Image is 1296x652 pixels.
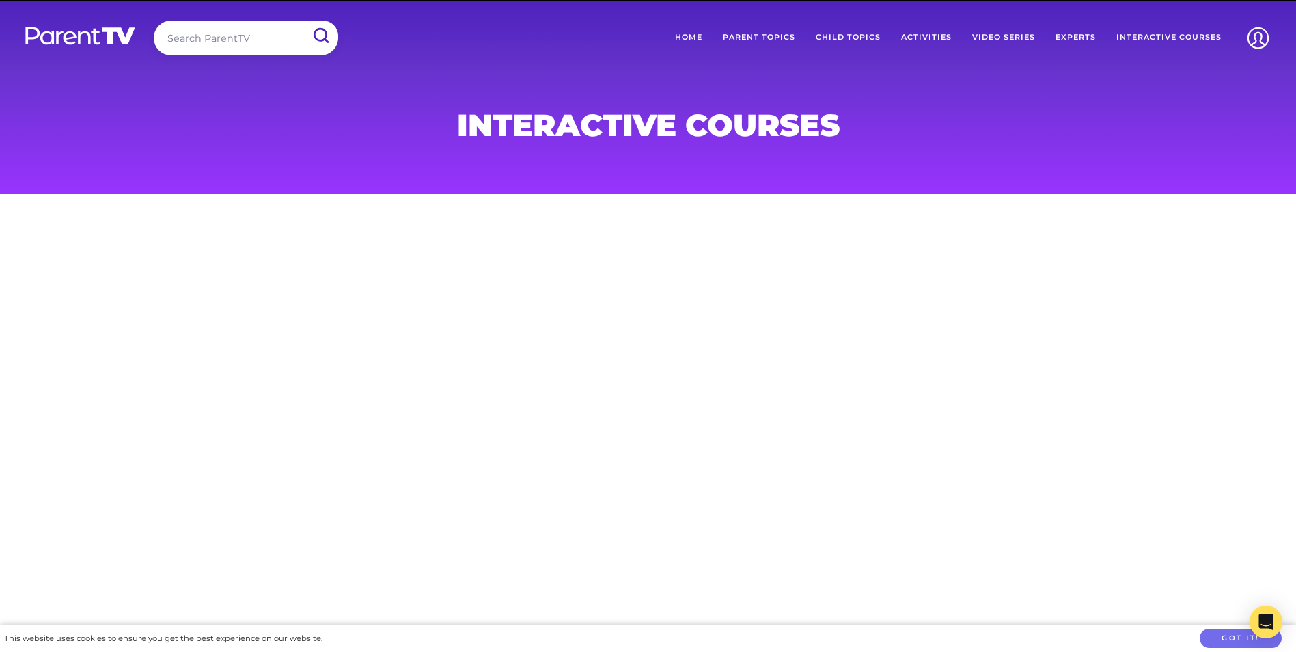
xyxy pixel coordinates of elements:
a: Experts [1045,21,1106,55]
h1: Interactive Courses [319,111,978,139]
a: Home [665,21,713,55]
div: This website uses cookies to ensure you get the best experience on our website. [4,631,322,646]
a: Parent Topics [713,21,805,55]
img: parenttv-logo-white.4c85aaf.svg [24,26,137,46]
input: Search ParentTV [154,21,338,55]
img: Account [1241,21,1276,55]
a: Activities [891,21,962,55]
button: Got it! [1200,629,1282,649]
input: Submit [303,21,338,51]
a: Interactive Courses [1106,21,1232,55]
div: Open Intercom Messenger [1250,606,1282,638]
a: Video Series [962,21,1045,55]
a: Child Topics [805,21,891,55]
